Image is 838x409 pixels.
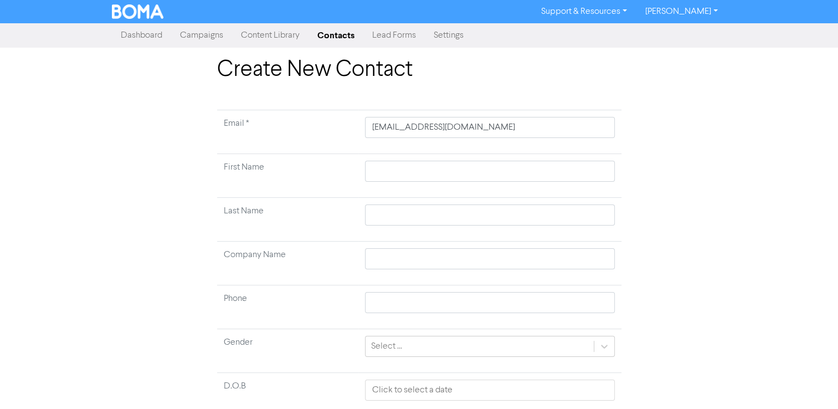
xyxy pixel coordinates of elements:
td: Required [217,110,359,154]
a: Support & Resources [532,3,636,21]
td: Company Name [217,242,359,285]
td: First Name [217,154,359,198]
a: Dashboard [112,24,171,47]
input: Click to select a date [365,380,614,401]
a: Campaigns [171,24,232,47]
a: [PERSON_NAME] [636,3,726,21]
td: Last Name [217,198,359,242]
div: Select ... [371,340,402,353]
a: Settings [425,24,472,47]
h1: Create New Contact [217,57,621,83]
td: Gender [217,329,359,373]
a: Content Library [232,24,309,47]
a: Lead Forms [363,24,425,47]
td: Phone [217,285,359,329]
a: Contacts [309,24,363,47]
img: BOMA Logo [112,4,164,19]
iframe: Chat Widget [700,289,838,409]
